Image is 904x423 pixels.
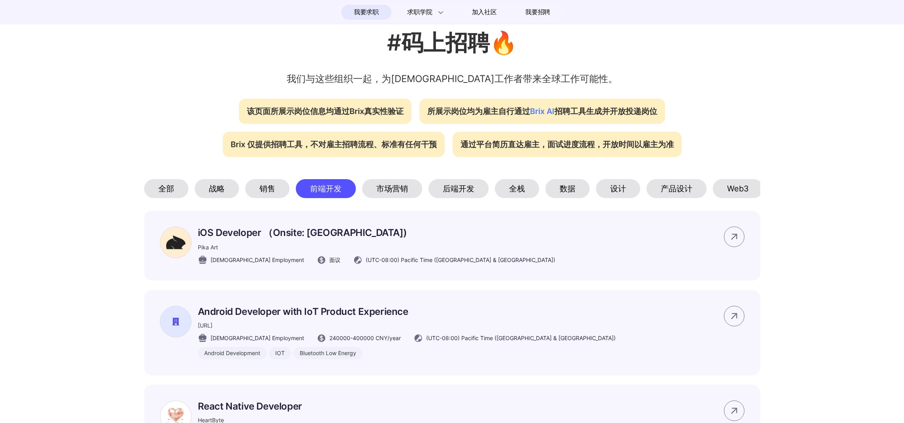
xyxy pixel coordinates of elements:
[198,322,212,329] span: [URL]
[144,179,188,198] div: 全部
[407,7,432,17] span: 求职学院
[198,306,616,317] p: Android Developer with IoT Product Experience
[223,132,445,157] div: Brix 仅提供招聘工具，不对雇主招聘流程、标准有任何干预
[596,179,640,198] div: 设计
[647,179,707,198] div: 产品设计
[354,6,379,19] span: 我要求职
[198,401,616,412] p: React Native Developer
[362,179,422,198] div: 市场营销
[472,6,497,19] span: 加入社区
[530,107,554,116] span: Brix AI
[419,99,665,124] div: 所展示岗位均为雇主自行通过 招聘工具生成并开放投递岗位
[293,347,363,359] div: Bluetooth Low Energy
[210,256,304,264] span: [DEMOGRAPHIC_DATA] Employment
[269,347,291,359] div: IOT
[296,179,356,198] div: 前端开发
[198,226,555,239] p: iOS Developer （Onsite: [GEOGRAPHIC_DATA])
[366,256,555,264] span: (UTC-08:00) Pacific Time ([GEOGRAPHIC_DATA] & [GEOGRAPHIC_DATA])
[429,179,489,198] div: 后端开发
[545,179,590,198] div: 数据
[195,179,239,198] div: 战略
[525,7,550,17] span: 我要招聘
[329,256,340,264] span: 面议
[329,334,401,342] span: 240000 - 400000 CNY /year
[245,179,289,198] div: 销售
[426,334,616,342] span: (UTC-08:00) Pacific Time ([GEOGRAPHIC_DATA] & [GEOGRAPHIC_DATA])
[198,347,267,359] div: Android Development
[239,99,412,124] div: 该页面所展示岗位信息均通过Brix真实性验证
[210,334,304,342] span: [DEMOGRAPHIC_DATA] Employment
[495,179,539,198] div: 全栈
[713,179,763,198] div: Web3
[453,132,682,157] div: 通过平台简历直达雇主，面试进度流程，开放时间以雇主为准
[198,244,218,251] span: Pika Art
